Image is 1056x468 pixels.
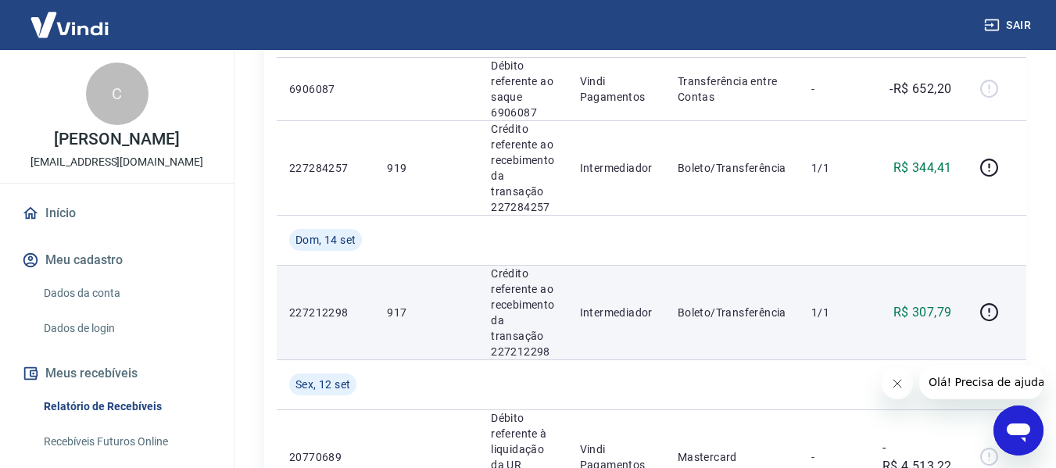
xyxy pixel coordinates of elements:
p: - [811,449,857,465]
p: Crédito referente ao recebimento da transação 227212298 [491,266,554,359]
p: 1/1 [811,305,857,320]
a: Dados da conta [38,277,215,309]
img: Vindi [19,1,120,48]
p: Intermediador [580,160,653,176]
iframe: Mensagem da empresa [919,365,1043,399]
a: Relatório de Recebíveis [38,391,215,423]
p: [EMAIL_ADDRESS][DOMAIN_NAME] [30,154,203,170]
span: Olá! Precisa de ajuda? [9,11,131,23]
div: C [86,63,149,125]
p: Boleto/Transferência [678,160,786,176]
iframe: Fechar mensagem [882,368,913,399]
p: 227212298 [289,305,362,320]
p: 20770689 [289,449,362,465]
p: Vindi Pagamentos [580,73,653,105]
p: 1/1 [811,160,857,176]
p: Boleto/Transferência [678,305,786,320]
a: Início [19,196,215,230]
p: R$ 307,79 [893,303,952,322]
p: Crédito referente ao recebimento da transação 227284257 [491,121,554,215]
p: -R$ 652,20 [890,80,951,98]
p: Mastercard [678,449,786,465]
a: Dados de login [38,313,215,345]
span: Dom, 14 set [295,232,356,248]
p: 6906087 [289,81,362,97]
p: 917 [387,305,466,320]
span: Sex, 12 set [295,377,350,392]
button: Meu cadastro [19,243,215,277]
p: - [811,81,857,97]
p: [PERSON_NAME] [54,131,179,148]
p: Intermediador [580,305,653,320]
button: Meus recebíveis [19,356,215,391]
iframe: Botão para abrir a janela de mensagens [993,405,1043,455]
p: Débito referente ao saque 6906087 [491,58,554,120]
p: R$ 344,41 [893,159,952,177]
p: 227284257 [289,160,362,176]
button: Sair [981,11,1037,40]
a: Recebíveis Futuros Online [38,426,215,458]
p: Transferência entre Contas [678,73,786,105]
p: 919 [387,160,466,176]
